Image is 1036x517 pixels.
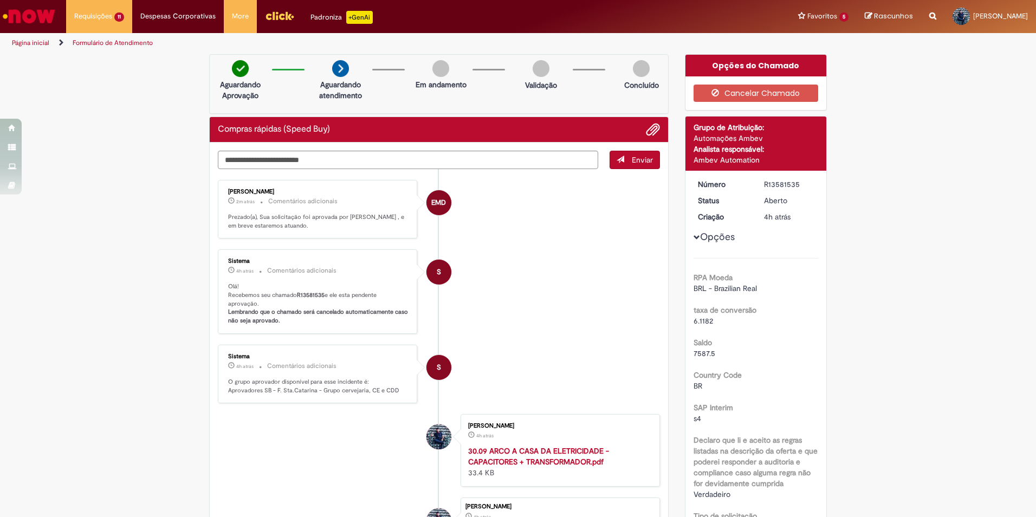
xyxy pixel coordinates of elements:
div: System [426,355,451,380]
time: 30/09/2025 13:40:56 [236,268,254,274]
span: 6.1182 [694,316,713,326]
time: 30/09/2025 13:40:44 [764,212,791,222]
dt: Status [690,195,756,206]
p: +GenAi [346,11,373,24]
div: Ambev Automation [694,154,819,165]
span: Enviar [632,155,653,165]
span: Requisições [74,11,112,22]
button: Adicionar anexos [646,122,660,137]
a: Formulário de Atendimento [73,38,153,47]
p: Aguardando atendimento [314,79,367,101]
b: Country Code [694,370,742,380]
span: 11 [114,12,124,22]
div: System [426,260,451,285]
span: 7587.5 [694,348,715,358]
ul: Trilhas de página [8,33,683,53]
p: O grupo aprovador disponível para esse incidente é: Aprovadores SB - F. Sta.Catarina - Grupo cerv... [228,378,409,395]
div: 30/09/2025 13:40:44 [764,211,814,222]
div: Sistema [228,258,409,264]
small: Comentários adicionais [268,197,338,206]
div: Grupo de Atribuição: [694,122,819,133]
span: EMD [431,190,446,216]
span: [PERSON_NAME] [973,11,1028,21]
span: 4h atrás [476,432,494,439]
div: Daniel Oliveira Machado [426,424,451,449]
span: Rascunhos [874,11,913,21]
dt: Criação [690,211,756,222]
b: Lembrando que o chamado será cancelado automaticamente caso não seja aprovado. [228,308,410,325]
span: s4 [694,413,701,423]
div: [PERSON_NAME] [465,503,654,510]
button: Enviar [610,151,660,169]
img: img-circle-grey.png [533,60,549,77]
textarea: Digite sua mensagem aqui... [218,151,598,169]
time: 30/09/2025 17:26:48 [236,198,255,205]
time: 30/09/2025 13:40:36 [476,432,494,439]
div: Analista responsável: [694,144,819,154]
span: Favoritos [807,11,837,22]
img: img-circle-grey.png [633,60,650,77]
span: More [232,11,249,22]
b: R13581535 [297,291,325,299]
div: Automações Ambev [694,133,819,144]
span: 5 [839,12,849,22]
div: [PERSON_NAME] [228,189,409,195]
span: Despesas Corporativas [140,11,216,22]
span: 4h atrás [236,363,254,370]
span: 4h atrás [764,212,791,222]
img: click_logo_yellow_360x200.png [265,8,294,24]
h2: Compras rápidas (Speed Buy) Histórico de tíquete [218,125,330,134]
small: Comentários adicionais [267,361,336,371]
div: Opções do Chamado [685,55,827,76]
b: Saldo [694,338,712,347]
div: Edilson Moreira Do Cabo Souza [426,190,451,215]
time: 30/09/2025 13:40:53 [236,363,254,370]
small: Comentários adicionais [267,266,336,275]
img: ServiceNow [1,5,57,27]
a: 30.09 ARCO A CASA DA ELETRICIDADE - CAPACITORES + TRANSFORMADOR.pdf [468,446,609,467]
div: 33.4 KB [468,445,649,478]
p: Prezado(a), Sua solicitação foi aprovada por [PERSON_NAME] , e em breve estaremos atuando. [228,213,409,230]
b: RPA Moeda [694,273,733,282]
button: Cancelar Chamado [694,85,819,102]
img: arrow-next.png [332,60,349,77]
span: S [437,354,441,380]
span: Verdadeiro [694,489,730,499]
b: SAP Interim [694,403,733,412]
div: R13581535 [764,179,814,190]
b: taxa de conversão [694,305,756,315]
span: BRL - Brazilian Real [694,283,757,293]
a: Página inicial [12,38,49,47]
div: Sistema [228,353,409,360]
dt: Número [690,179,756,190]
div: [PERSON_NAME] [468,423,649,429]
img: img-circle-grey.png [432,60,449,77]
p: Concluído [624,80,659,91]
span: 2m atrás [236,198,255,205]
span: BR [694,381,702,391]
p: Em andamento [416,79,467,90]
b: Declaro que li e aceito as regras listadas na descrição da oferta e que poderei responder a audit... [694,435,818,488]
div: Padroniza [310,11,373,24]
img: check-circle-green.png [232,60,249,77]
span: S [437,259,441,285]
p: Aguardando Aprovação [214,79,267,101]
p: Validação [525,80,557,91]
p: Olá! Recebemos seu chamado e ele esta pendente aprovação. [228,282,409,325]
span: 4h atrás [236,268,254,274]
div: Aberto [764,195,814,206]
a: Rascunhos [865,11,913,22]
